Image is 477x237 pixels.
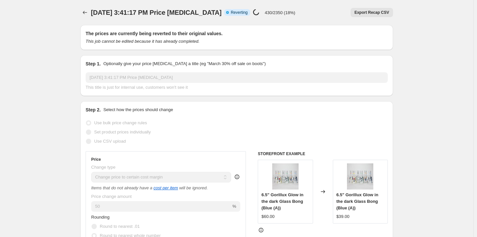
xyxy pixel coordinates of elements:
[265,10,295,15] p: 430/2350 (18%)
[91,9,222,16] span: [DATE] 3:41:17 PM Price [MEDICAL_DATA]
[258,151,388,156] h6: STOREFRONT EXAMPLE
[91,185,152,190] i: Items that do not already have a
[91,215,110,220] span: Rounding
[347,163,373,190] img: 20250710-1-13_80x.jpg
[231,10,248,15] span: Reverting
[86,60,101,67] h2: Step 1.
[232,204,236,209] span: %
[91,165,116,170] span: Change type
[336,192,379,210] span: 6.5" Gorillux Glow in the dark Glass Bong (Blue (A))
[272,163,299,190] img: 20250710-1-13_80x.jpg
[261,192,304,210] span: 6.5" Gorillux Glow in the dark Glass Bong (Blue (A))
[86,39,199,44] i: This job cannot be edited because it has already completed.
[94,120,147,125] span: Use bulk price change rules
[80,8,90,17] button: Price change jobs
[355,10,389,15] span: Export Recap CSV
[179,185,208,190] i: will be ignored.
[86,72,388,83] input: 30% off holiday sale
[91,157,101,162] h3: Price
[261,213,275,220] div: $60.00
[94,139,126,144] span: Use CSV upload
[86,85,188,90] span: This title is just for internal use, customers won't see it
[103,107,173,113] p: Select how the prices should change
[86,107,101,113] h2: Step 2.
[91,194,132,199] span: Price change amount
[100,224,140,229] span: Round to nearest .01
[91,201,231,212] input: 50
[103,60,266,67] p: Optionally give your price [MEDICAL_DATA] a title (eg "March 30% off sale on boots")
[94,130,151,134] span: Set product prices individually
[336,213,350,220] div: $39.00
[153,185,178,190] a: cost per item
[86,30,388,37] h2: The prices are currently being reverted to their original values.
[234,174,240,180] div: help
[351,8,393,17] button: Export Recap CSV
